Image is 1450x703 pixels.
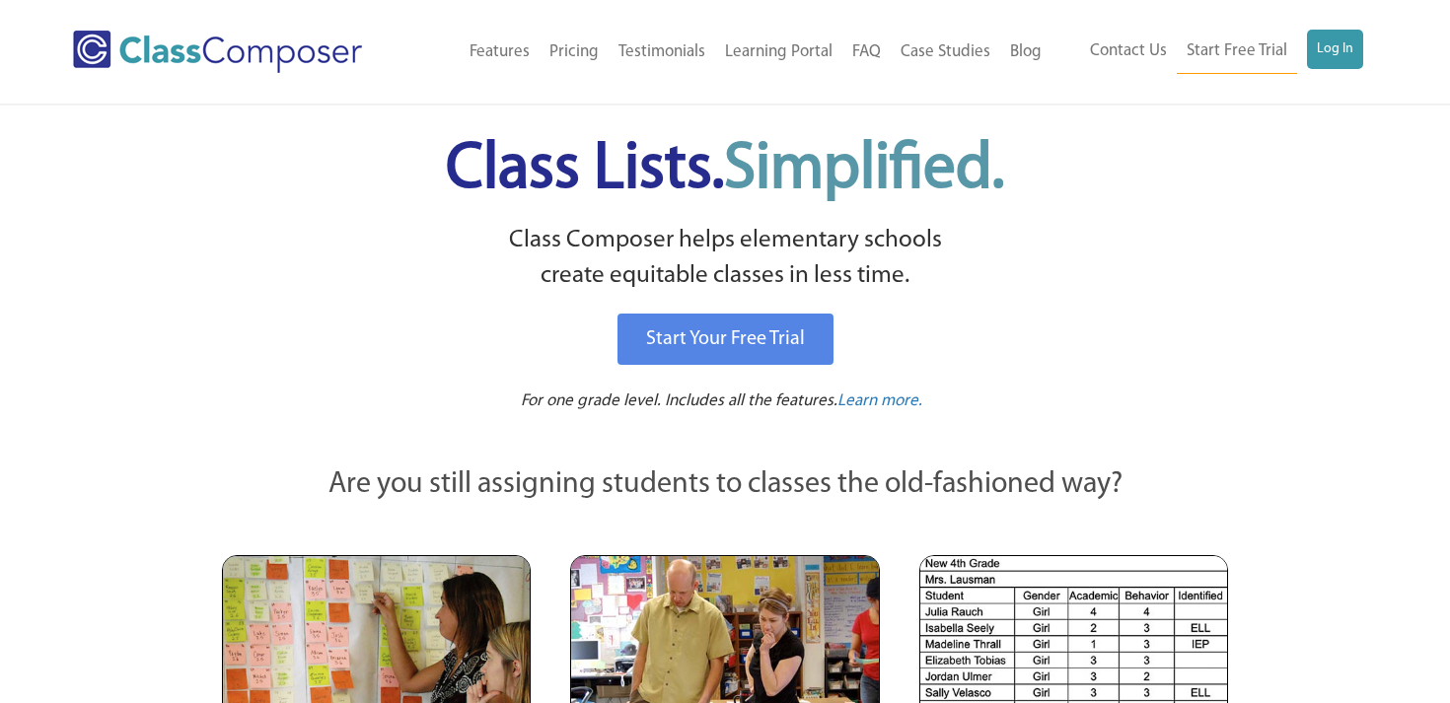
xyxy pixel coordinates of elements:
a: Pricing [540,31,609,74]
a: Testimonials [609,31,715,74]
span: For one grade level. Includes all the features. [521,392,837,409]
p: Are you still assigning students to classes the old-fashioned way? [222,463,1228,507]
img: Class Composer [73,31,362,73]
nav: Header Menu [413,31,1051,74]
span: Start Your Free Trial [646,329,805,349]
span: Simplified. [724,138,1004,202]
a: FAQ [842,31,891,74]
a: Contact Us [1080,30,1177,73]
a: Start Free Trial [1177,30,1297,74]
a: Learning Portal [715,31,842,74]
a: Log In [1307,30,1363,69]
a: Start Your Free Trial [617,314,834,365]
nav: Header Menu [1051,30,1363,74]
span: Class Lists. [446,138,1004,202]
a: Features [460,31,540,74]
a: Case Studies [891,31,1000,74]
a: Blog [1000,31,1051,74]
span: Learn more. [837,392,922,409]
a: Learn more. [837,389,922,414]
p: Class Composer helps elementary schools create equitable classes in less time. [219,223,1231,295]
